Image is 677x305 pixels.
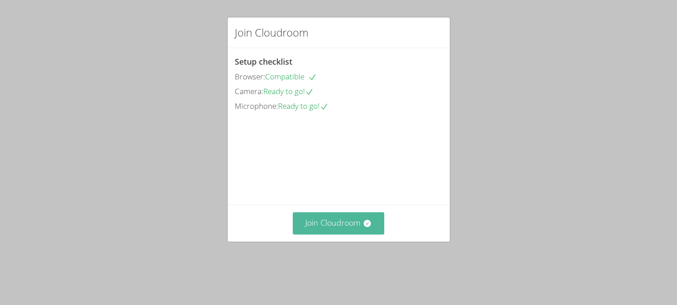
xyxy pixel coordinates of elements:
h2: Join Cloudroom [235,25,308,41]
span: Camera: [235,86,263,96]
span: Microphone: [235,101,278,111]
span: Ready to go! [278,101,328,111]
span: Browser: [235,71,265,82]
span: Compatible [265,71,317,82]
button: Join Cloudroom [293,212,384,234]
span: Setup checklist [235,56,292,67]
span: Ready to go! [263,86,314,96]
